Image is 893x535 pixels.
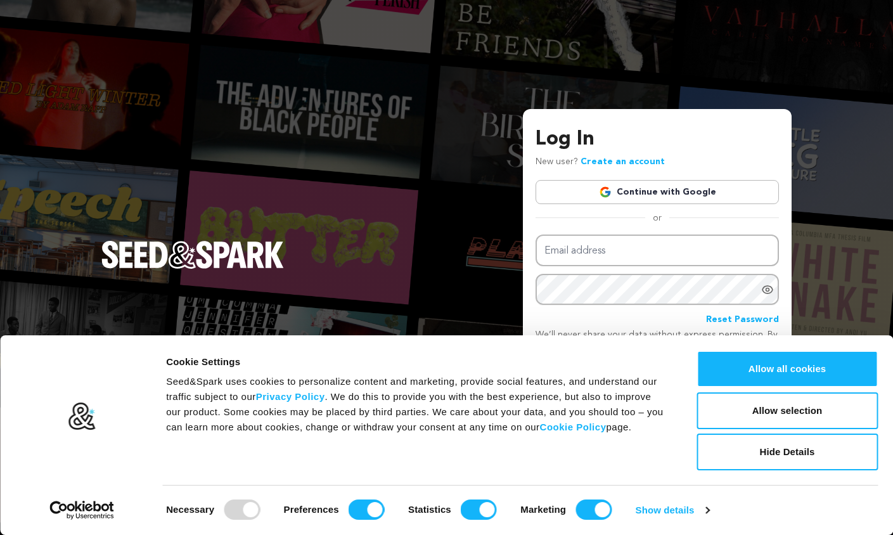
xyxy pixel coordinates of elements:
[166,354,668,370] div: Cookie Settings
[536,155,665,170] p: New user?
[645,212,669,224] span: or
[706,313,779,328] a: Reset Password
[536,328,779,373] p: We’ll never share your data without express permission. By continuing, you agree to our & .
[697,351,878,387] button: Allow all cookies
[101,241,284,269] img: Seed&Spark Logo
[536,124,779,155] h3: Log In
[256,391,325,402] a: Privacy Policy
[101,241,284,294] a: Seed&Spark Homepage
[408,504,451,515] strong: Statistics
[166,374,668,435] div: Seed&Spark uses cookies to personalize content and marketing, provide social features, and unders...
[697,392,878,429] button: Allow selection
[284,504,339,515] strong: Preferences
[27,501,138,520] a: Usercentrics Cookiebot - opens in a new window
[636,501,709,520] a: Show details
[581,157,665,166] a: Create an account
[166,504,214,515] strong: Necessary
[68,402,96,431] img: logo
[540,422,607,432] a: Cookie Policy
[536,180,779,204] a: Continue with Google
[697,434,878,470] button: Hide Details
[536,235,779,267] input: Email address
[761,283,774,296] a: Show password as plain text. Warning: this will display your password on the screen.
[165,494,166,495] legend: Consent Selection
[520,504,566,515] strong: Marketing
[599,186,612,198] img: Google logo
